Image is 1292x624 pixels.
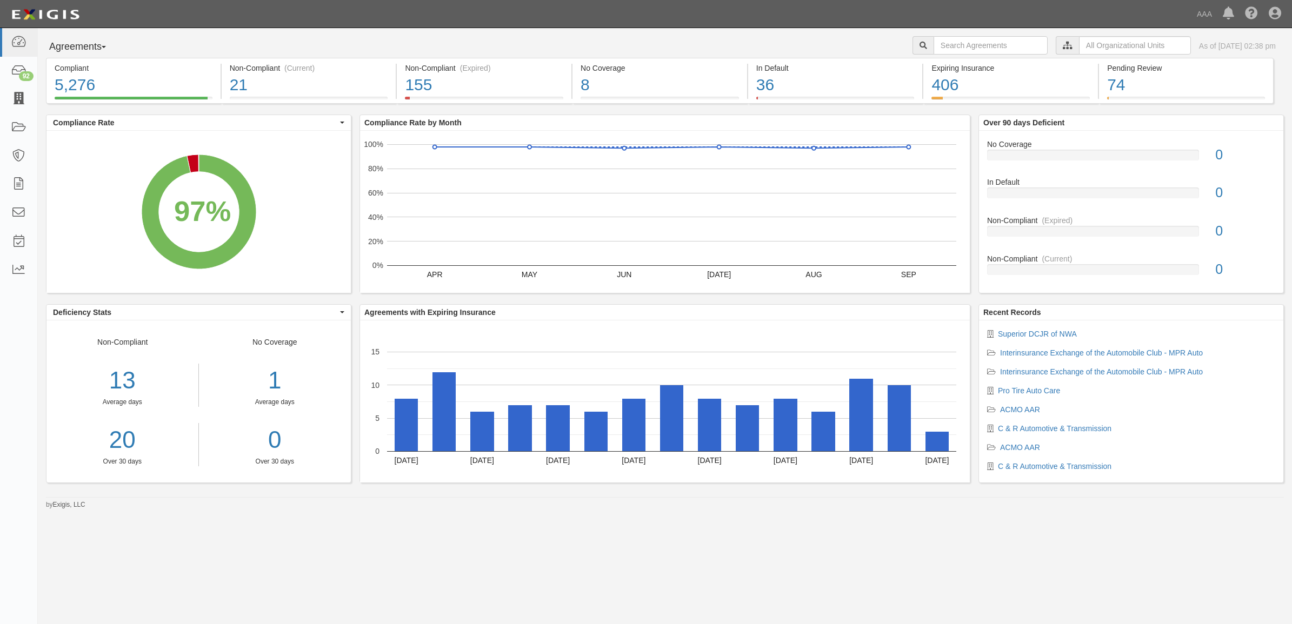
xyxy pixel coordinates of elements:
a: 20 [46,423,198,457]
div: (Current) [284,63,315,73]
div: 0 [1207,222,1283,241]
a: No Coverage0 [987,139,1275,177]
text: [DATE] [774,456,797,465]
text: [DATE] [925,456,949,465]
a: 0 [207,423,343,457]
a: C & R Automotive & Transmission [998,462,1111,471]
div: 74 [1107,73,1265,97]
div: Over 30 days [46,457,198,466]
a: Non-Compliant(Expired)0 [987,215,1275,253]
div: 8 [581,73,739,97]
a: In Default0 [987,177,1275,215]
div: 5,276 [55,73,212,97]
a: ACMO AAR [1000,443,1040,452]
text: [DATE] [395,456,418,465]
small: by [46,500,85,509]
text: JUN [617,270,631,279]
text: MAY [522,270,538,279]
div: In Default [756,63,915,73]
div: (Expired) [460,63,491,73]
text: 40% [368,213,383,222]
div: No Coverage [199,337,351,466]
div: 0 [1207,260,1283,279]
div: Average days [207,398,343,407]
input: Search Agreements [934,36,1048,55]
div: 1 [207,364,343,398]
a: Non-Compliant(Current)21 [222,97,396,105]
a: Non-Compliant(Current)0 [987,253,1275,284]
a: Interinsurance Exchange of the Automobile Club - MPR Auto [1000,367,1203,376]
div: (Current) [1042,253,1072,264]
text: SEP [901,270,916,279]
input: All Organizational Units [1079,36,1191,55]
a: Expiring Insurance406 [923,97,1098,105]
svg: A chart. [360,320,970,482]
text: 20% [368,237,383,245]
div: Expiring Insurance [931,63,1090,73]
a: Interinsurance Exchange of the Automobile Club - MPR Auto [1000,348,1203,357]
div: Over 30 days [207,457,343,466]
div: 155 [405,73,563,97]
text: 80% [368,164,383,173]
a: Pro Tire Auto Care [998,386,1060,395]
div: No Coverage [581,63,739,73]
div: 92 [19,71,34,81]
button: Agreements [46,36,127,58]
a: C & R Automotive & Transmission [998,424,1111,433]
a: No Coverage8 [572,97,747,105]
text: [DATE] [546,456,570,465]
div: As of [DATE] 02:38 pm [1199,41,1276,51]
a: Superior DCJR of NWA [998,330,1077,338]
text: [DATE] [470,456,494,465]
text: 0 [375,447,379,455]
span: Deficiency Stats [53,307,337,318]
a: Compliant5,276 [46,97,221,105]
button: Deficiency Stats [46,305,351,320]
div: No Coverage [979,139,1283,150]
div: Compliant [55,63,212,73]
text: [DATE] [698,456,722,465]
div: Pending Review [1107,63,1265,73]
i: Help Center - Complianz [1245,8,1258,21]
a: In Default36 [748,97,923,105]
div: Average days [46,398,198,407]
div: Non-Compliant [979,215,1283,226]
div: In Default [979,177,1283,187]
text: [DATE] [622,456,645,465]
text: APR [427,270,443,279]
div: 21 [230,73,388,97]
text: 15 [371,347,379,356]
b: Compliance Rate by Month [364,118,462,127]
a: Pending Review74 [1099,97,1274,105]
svg: A chart. [46,131,351,293]
button: Compliance Rate [46,115,351,130]
text: [DATE] [849,456,873,465]
text: 10 [371,380,379,389]
div: 13 [46,364,198,398]
text: AUG [805,270,822,279]
div: 97% [174,191,231,231]
div: 0 [1207,145,1283,165]
text: 60% [368,189,383,197]
img: logo-5460c22ac91f19d4615b14bd174203de0afe785f0fc80cf4dbbc73dc1793850b.png [8,5,83,24]
a: Exigis, LLC [53,501,85,508]
b: Recent Records [983,308,1041,317]
b: Agreements with Expiring Insurance [364,308,496,317]
div: 36 [756,73,915,97]
text: 0% [372,261,383,270]
a: Non-Compliant(Expired)155 [397,97,571,105]
div: (Expired) [1042,215,1073,226]
b: Over 90 days Deficient [983,118,1064,127]
div: Non-Compliant (Expired) [405,63,563,73]
text: 100% [364,140,383,149]
div: 0 [1207,183,1283,203]
span: Compliance Rate [53,117,337,128]
a: AAA [1191,3,1217,25]
a: ACMO AAR [1000,405,1040,414]
svg: A chart. [360,131,970,293]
